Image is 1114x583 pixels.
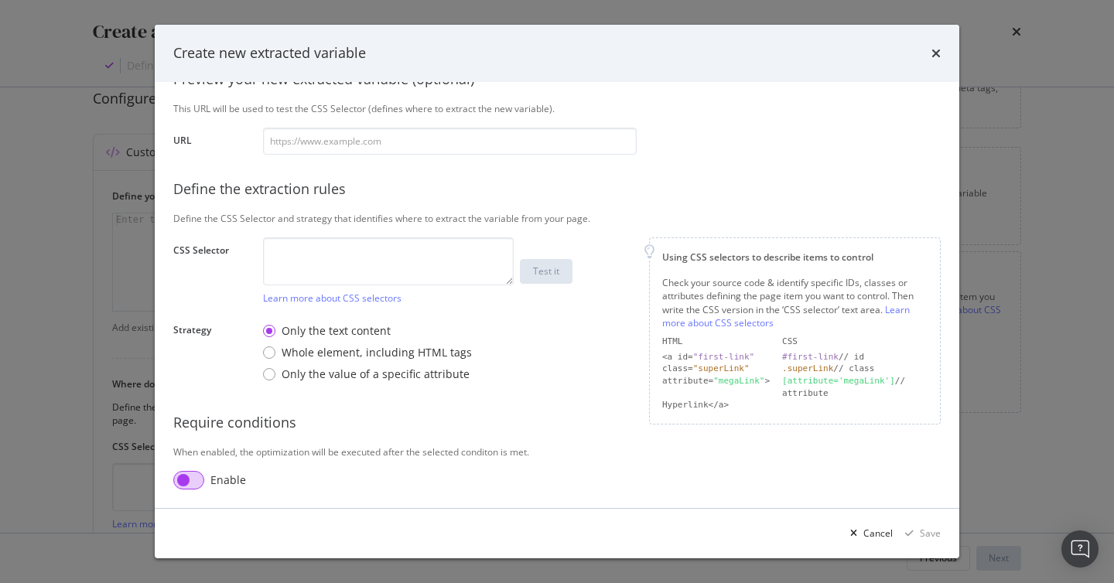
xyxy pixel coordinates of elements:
[263,345,472,360] div: Whole element, including HTML tags
[263,291,402,305] a: Learn more about CSS selectors
[282,345,472,360] div: Whole element, including HTML tags
[662,363,770,375] div: class=
[662,351,770,363] div: <a id=
[173,102,941,115] div: This URL will be used to test the CSS Selector (defines where to extract the new variable).
[662,303,910,329] a: Learn more about CSS selectors
[931,43,941,63] div: times
[263,367,472,382] div: Only the value of a specific attribute
[782,363,928,375] div: // class
[173,413,941,433] div: Require conditions
[662,336,770,348] div: HTML
[263,128,637,155] input: https://www.example.com
[899,521,941,546] button: Save
[713,376,764,386] div: "megaLink"
[173,134,251,151] label: URL
[662,251,928,264] div: Using CSS selectors to describe items to control
[173,43,366,63] div: Create new extracted variable
[173,244,251,301] label: CSS Selector
[662,276,928,329] div: Check your source code & identify specific IDs, classes or attributes defining the page item you ...
[1061,530,1099,568] div: Open Intercom Messenger
[782,336,928,348] div: CSS
[210,472,246,488] div: Enable
[533,264,559,278] div: Test it
[782,376,895,386] div: [attribute='megaLink']
[863,527,893,540] div: Cancel
[782,352,839,362] div: #first-link
[282,323,391,339] div: Only the text content
[782,363,833,373] div: .superLink
[920,527,941,540] div: Save
[693,363,750,373] div: "superLink"
[282,367,470,382] div: Only the value of a specific attribute
[782,351,928,363] div: // id
[173,212,941,225] div: Define the CSS Selector and strategy that identifies where to extract the variable from your page.
[662,375,770,399] div: attribute= >
[844,521,893,546] button: Cancel
[263,323,472,339] div: Only the text content
[155,25,959,558] div: modal
[782,375,928,399] div: // attribute
[662,399,770,411] div: Hyperlink</a>
[173,323,251,384] label: Strategy
[173,445,941,459] div: When enabled, the optimization will be executed after the selected conditon is met.
[520,259,572,284] button: Test it
[693,352,754,362] div: "first-link"
[173,179,941,199] div: Define the extraction rules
